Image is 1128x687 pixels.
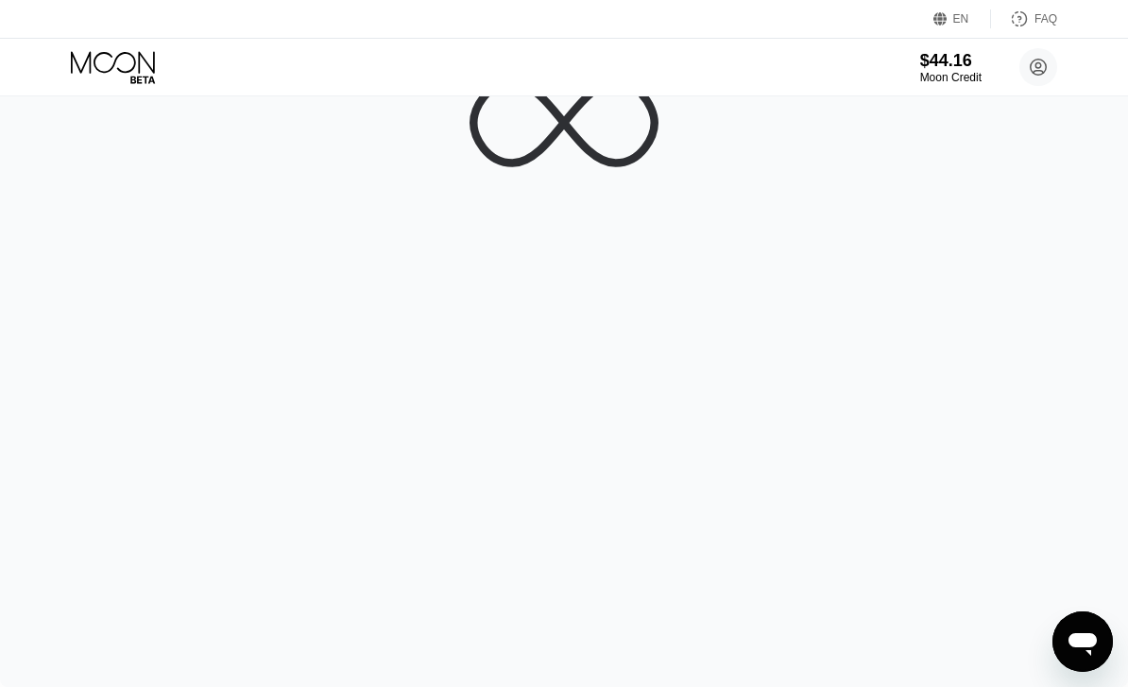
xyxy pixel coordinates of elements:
iframe: Button to launch messaging window [1052,611,1113,672]
div: FAQ [1034,12,1057,26]
div: EN [933,9,991,28]
div: $44.16Moon Credit [920,51,982,84]
div: $44.16 [920,51,982,71]
div: FAQ [991,9,1057,28]
div: Moon Credit [920,71,982,84]
div: EN [953,12,969,26]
